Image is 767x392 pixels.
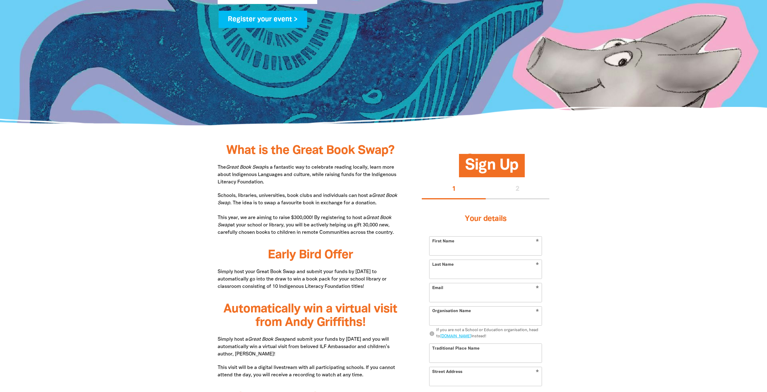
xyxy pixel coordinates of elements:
[218,192,404,236] p: Schools, libraries, universities, book clubs and individuals can host a . The idea is to swap a f...
[218,164,404,186] p: The is a fantastic way to celebrate reading locally, learn more about Indigenous Languages and cu...
[218,194,397,205] em: Great Book Swap
[429,331,435,336] i: info
[440,335,471,338] a: [DOMAIN_NAME]
[422,180,486,199] button: Stage 1
[218,364,404,379] p: This visit will be a digital livestream with all participating schools. If you cannot attend the ...
[248,337,287,342] em: Great Book Swap
[219,11,307,28] a: Register your event >
[218,336,404,358] p: Simply host a and submit your funds by [DATE] and you will automatically win a virtual visit from...
[429,207,542,231] h3: Your details
[218,216,391,227] em: Great Book Swap
[226,145,394,156] span: What is the Great Book Swap?
[226,165,265,170] em: Great Book Swap
[465,159,519,177] span: Sign Up
[436,327,542,339] div: If you are not a School or Education organisation, head to instead!
[218,268,404,290] p: Simply host your Great Book Swap and submit your funds by [DATE] to automatically go into the dra...
[268,249,353,261] span: Early Bird Offer
[223,304,397,328] span: Automatically win a virtual visit from Andy Griffiths!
